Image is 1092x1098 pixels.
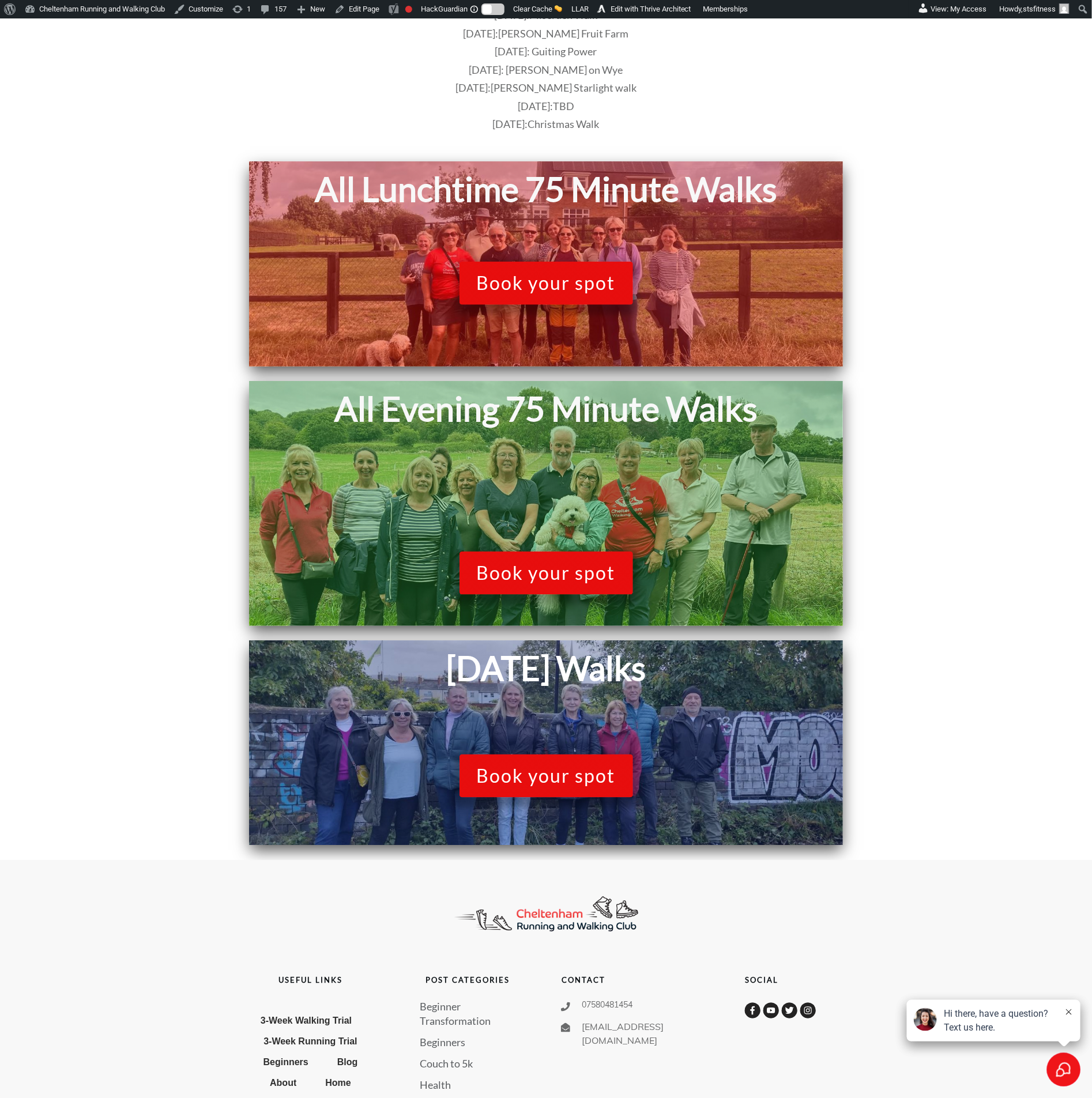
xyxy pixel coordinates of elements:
img: Cheltenham Running Club [439,884,653,945]
span: Book your spot [477,765,616,787]
a: Beginner Transformation [420,1000,532,1029]
a: Health [420,1078,451,1093]
img: 🧽 [555,5,562,12]
span: [DATE]: [493,118,600,130]
a: Beginners [263,1054,308,1072]
h1: [DATE] Walks [255,646,837,689]
span: [DATE]: Guiting Power [495,45,597,58]
p: Post categories [404,974,532,987]
span: Book your spot [477,562,616,584]
span: [DATE]: [455,81,637,94]
span: stsfitness [1023,5,1056,13]
a: Book your spot [460,552,633,594]
a: Beginners [420,1036,465,1050]
span: TBD [553,100,574,112]
span: 07580481454 [582,999,632,1012]
span: [EMAIL_ADDRESS][DOMAIN_NAME] [582,1021,664,1047]
span: [PERSON_NAME] Starlight walk [491,81,637,94]
a: 3-Week Running Trial [263,1033,357,1051]
a: Blog [337,1054,358,1072]
span: [DATE]: [464,27,629,40]
p: contact [562,974,715,987]
span: Book your spot [477,272,616,294]
a: Book your spot [460,262,633,304]
h1: All Lunchtime 75 Minute Walks [255,167,837,212]
div: Focus keyphrase not set [405,6,412,13]
a: Couch to 5k [420,1057,473,1071]
span: [DATE]: [518,100,574,112]
a: 3-Week Walking Trial [261,1012,352,1031]
a: Book your spot [460,754,633,797]
p: useful links [247,974,374,987]
h1: All Evening 75 Minute Walks [255,387,837,431]
span: Christmas Walk [528,118,600,130]
p: social [745,974,845,987]
span: [DATE]: [PERSON_NAME] on Wye [469,63,623,76]
a: About [270,1074,296,1093]
a: Home [325,1074,351,1093]
span: [PERSON_NAME] Fruit Farm [499,27,629,40]
span: Clear Cache [513,5,552,13]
